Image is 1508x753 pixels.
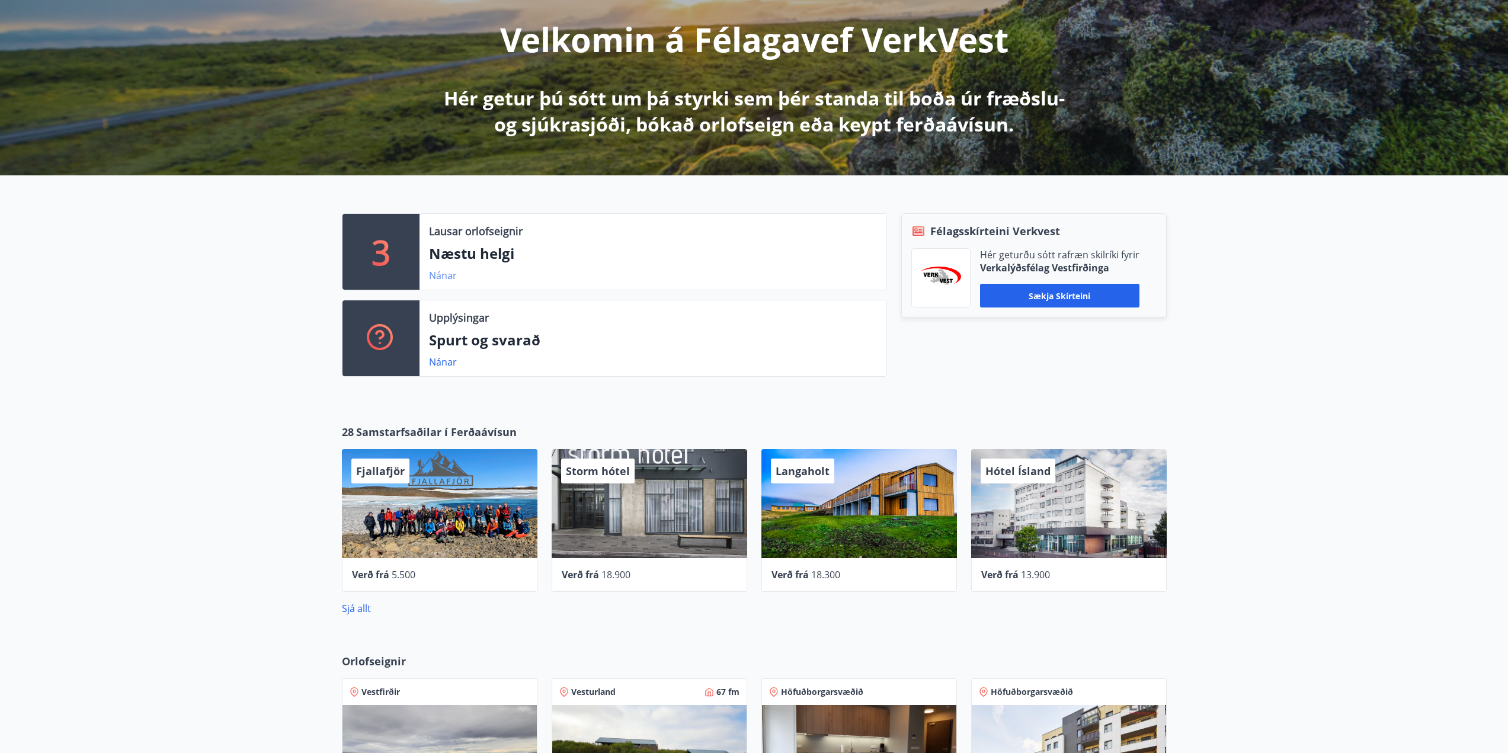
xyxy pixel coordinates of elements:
[392,568,415,581] span: 5.500
[429,310,489,325] p: Upplýsingar
[342,602,371,615] a: Sjá allt
[716,686,739,698] span: 67 fm
[811,568,840,581] span: 18.300
[776,464,830,478] span: Langaholt
[356,424,517,440] span: Samstarfsaðilar í Ferðaávísun
[500,17,1008,62] p: Velkomin á Félagavef VerkVest
[342,424,354,440] span: 28
[562,568,599,581] span: Verð frá
[601,568,630,581] span: 18.900
[991,686,1073,698] span: Höfuðborgarsvæðið
[781,686,863,698] span: Höfuðborgarsvæðið
[985,464,1051,478] span: Hótel Ísland
[429,243,877,264] p: Næstu helgi
[980,284,1139,307] button: Sækja skírteini
[980,248,1139,261] p: Hér geturðu sótt rafræn skilríki fyrir
[342,653,406,669] span: Orlofseignir
[352,568,389,581] span: Verð frá
[566,464,630,478] span: Storm hótel
[771,568,809,581] span: Verð frá
[372,229,390,274] p: 3
[429,355,457,369] a: Nánar
[921,267,961,290] img: jihgzMk4dcgjRAW2aMgpbAqQEG7LZi0j9dOLAUvz.png
[980,261,1139,274] p: Verkalýðsfélag Vestfirðinga
[571,686,616,698] span: Vesturland
[429,330,877,350] p: Spurt og svarað
[981,568,1019,581] span: Verð frá
[1021,568,1050,581] span: 13.900
[356,464,405,478] span: Fjallafjör
[930,223,1060,239] span: Félagsskírteini Verkvest
[429,269,457,282] a: Nánar
[429,223,523,239] p: Lausar orlofseignir
[441,85,1067,137] p: Hér getur þú sótt um þá styrki sem þér standa til boða úr fræðslu- og sjúkrasjóði, bókað orlofsei...
[361,686,400,698] span: Vestfirðir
